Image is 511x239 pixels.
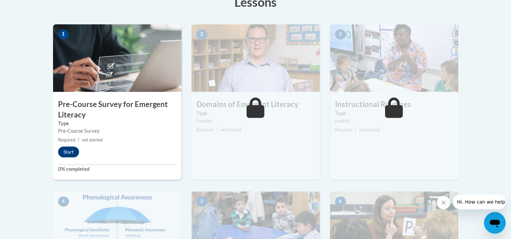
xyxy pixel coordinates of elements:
img: Course Image [53,24,181,92]
h3: Instructional Routines [330,99,458,110]
img: Course Image [330,24,458,92]
span: 4 [58,196,69,207]
h3: Domains of Emergent Literacy [191,99,320,110]
span: | [78,137,79,142]
label: 0% completed [58,165,176,173]
span: 5 [197,196,207,207]
h3: Pre-Course Survey for Emergent Literacy [53,99,181,120]
span: Hi. How can we help? [4,5,55,10]
iframe: Button to launch messaging window [484,212,506,234]
span: Required [335,127,352,132]
span: 3 [335,29,346,39]
div: Pre-Course Survey [58,127,176,135]
span: 6 [335,196,346,207]
iframe: Close message [437,196,450,209]
span: not started [359,127,380,132]
span: 1 [58,29,69,39]
iframe: Message from company [453,194,506,209]
span: | [216,127,218,132]
label: Type [335,110,453,117]
span: Required [58,137,75,142]
span: Required [197,127,214,132]
div: Lesson [335,117,453,125]
div: Lesson [197,117,315,125]
button: Start [58,147,79,157]
img: Course Image [191,24,320,92]
span: 2 [197,29,207,39]
span: not started [82,137,103,142]
span: | [355,127,356,132]
label: Type [197,110,315,117]
span: not started [221,127,241,132]
label: Type [58,120,176,127]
